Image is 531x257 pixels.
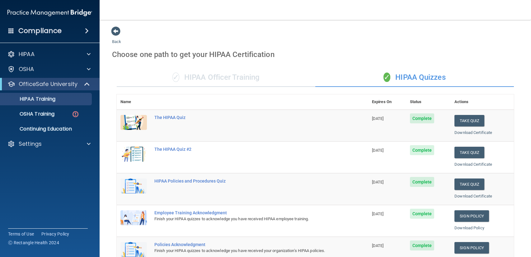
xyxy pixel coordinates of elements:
[7,140,91,148] a: Settings
[410,209,435,219] span: Complete
[154,147,337,152] div: The HIPAA Quiz #2
[406,94,451,110] th: Status
[8,240,59,246] span: Ⓒ Rectangle Health 2024
[372,148,384,153] span: [DATE]
[19,80,78,88] p: OfficeSafe University
[19,50,35,58] p: HIPAA
[454,147,484,158] button: Take Quiz
[372,116,384,121] span: [DATE]
[372,180,384,184] span: [DATE]
[18,26,62,35] h4: Compliance
[372,212,384,216] span: [DATE]
[8,231,34,237] a: Terms of Use
[410,145,435,155] span: Complete
[154,242,337,247] div: Policies Acknowledgment
[451,94,514,110] th: Actions
[454,194,492,198] a: Download Certificate
[4,111,54,117] p: OSHA Training
[7,65,91,73] a: OSHA
[454,242,489,254] a: Sign Policy
[368,94,406,110] th: Expires On
[154,247,337,255] div: Finish your HIPAA quizzes to acknowledge you have received your organization’s HIPAA policies.
[4,126,89,132] p: Continuing Education
[454,226,484,230] a: Download Policy
[454,178,484,190] button: Take Quiz
[19,65,34,73] p: OSHA
[7,7,92,19] img: PMB logo
[7,80,90,88] a: OfficeSafe University
[454,210,489,222] a: Sign Policy
[383,73,390,82] span: ✓
[154,215,337,223] div: Finish your HIPAA quizzes to acknowledge you have received HIPAA employee training.
[117,94,151,110] th: Name
[454,115,484,126] button: Take Quiz
[112,32,121,44] a: Back
[154,115,337,120] div: The HIPAA Quiz
[41,231,69,237] a: Privacy Policy
[172,73,179,82] span: ✓
[372,243,384,248] span: [DATE]
[154,178,337,183] div: HIPAA Policies and Procedures Quiz
[7,50,91,58] a: HIPAA
[410,240,435,250] span: Complete
[19,140,42,148] p: Settings
[410,177,435,187] span: Complete
[410,113,435,123] span: Complete
[72,110,79,118] img: danger-circle.6113f641.png
[315,68,514,87] div: HIPAA Quizzes
[454,162,492,167] a: Download Certificate
[4,96,55,102] p: HIPAA Training
[154,210,337,215] div: Employee Training Acknowledgment
[117,68,315,87] div: HIPAA Officer Training
[454,130,492,135] a: Download Certificate
[112,45,519,64] div: Choose one path to get your HIPAA Certification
